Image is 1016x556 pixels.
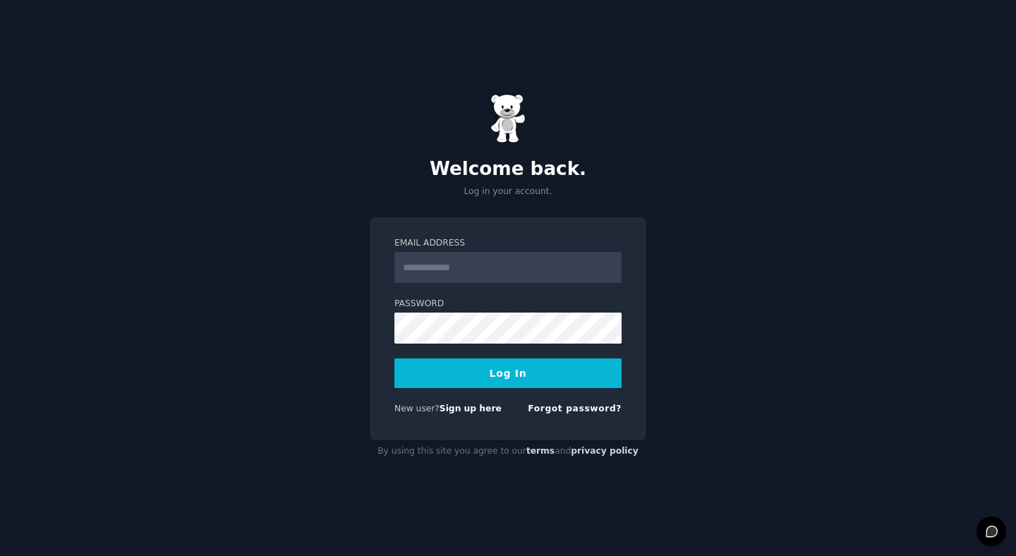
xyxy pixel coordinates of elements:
a: privacy policy [571,446,639,456]
button: Log In [394,358,622,388]
a: Sign up here [440,404,502,413]
label: Password [394,298,622,310]
label: Email Address [394,237,622,250]
img: Gummy Bear [490,94,526,143]
h2: Welcome back. [370,158,646,181]
a: Forgot password? [528,404,622,413]
p: Log in your account. [370,186,646,198]
a: terms [526,446,555,456]
div: By using this site you agree to our and [370,440,646,463]
span: New user? [394,404,440,413]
